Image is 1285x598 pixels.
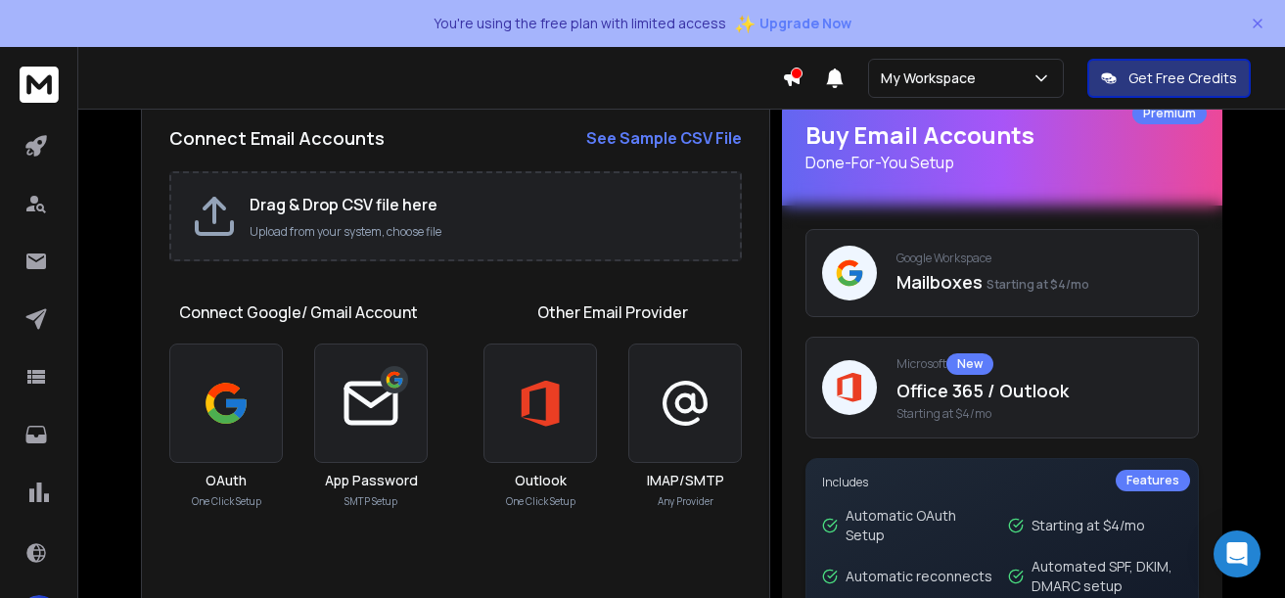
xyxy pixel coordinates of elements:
h1: Connect Google/ Gmail Account [179,300,418,324]
p: Google Workspace [896,251,1182,266]
h1: Other Email Provider [537,300,688,324]
p: SMTP Setup [344,494,397,509]
div: Premium [1132,103,1207,124]
h3: App Password [325,471,418,490]
h3: IMAP/SMTP [647,471,724,490]
button: Get Free Credits [1087,59,1251,98]
strong: See Sample CSV File [586,127,742,149]
span: Starting at $4/mo [896,406,1182,422]
span: ✨ [734,10,756,37]
p: You're using the free plan with limited access [434,14,726,33]
p: My Workspace [881,69,984,88]
span: Starting at $4/mo [987,276,1089,293]
p: Done-For-You Setup [805,151,1199,174]
p: Starting at $4/mo [1032,516,1145,535]
div: Open Intercom Messenger [1214,530,1261,577]
p: Any Provider [658,494,713,509]
p: One Click Setup [192,494,261,509]
p: Get Free Credits [1128,69,1237,88]
a: See Sample CSV File [586,126,742,150]
h1: Buy Email Accounts [805,119,1199,174]
p: One Click Setup [506,494,575,509]
p: Upload from your system, choose file [250,224,720,240]
h3: Outlook [515,471,567,490]
div: New [946,353,993,375]
p: Automatic OAuth Setup [846,506,996,545]
div: Features [1116,470,1190,491]
p: Automatic reconnects [846,567,992,586]
h3: OAuth [206,471,247,490]
h2: Drag & Drop CSV file here [250,193,720,216]
p: Microsoft [896,353,1182,375]
p: Mailboxes [896,268,1182,296]
h2: Connect Email Accounts [169,124,385,152]
button: ✨Upgrade Now [734,4,851,43]
span: Upgrade Now [759,14,851,33]
p: Office 365 / Outlook [896,377,1182,404]
p: Includes [822,475,1182,490]
p: Automated SPF, DKIM, DMARC setup [1032,557,1182,596]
